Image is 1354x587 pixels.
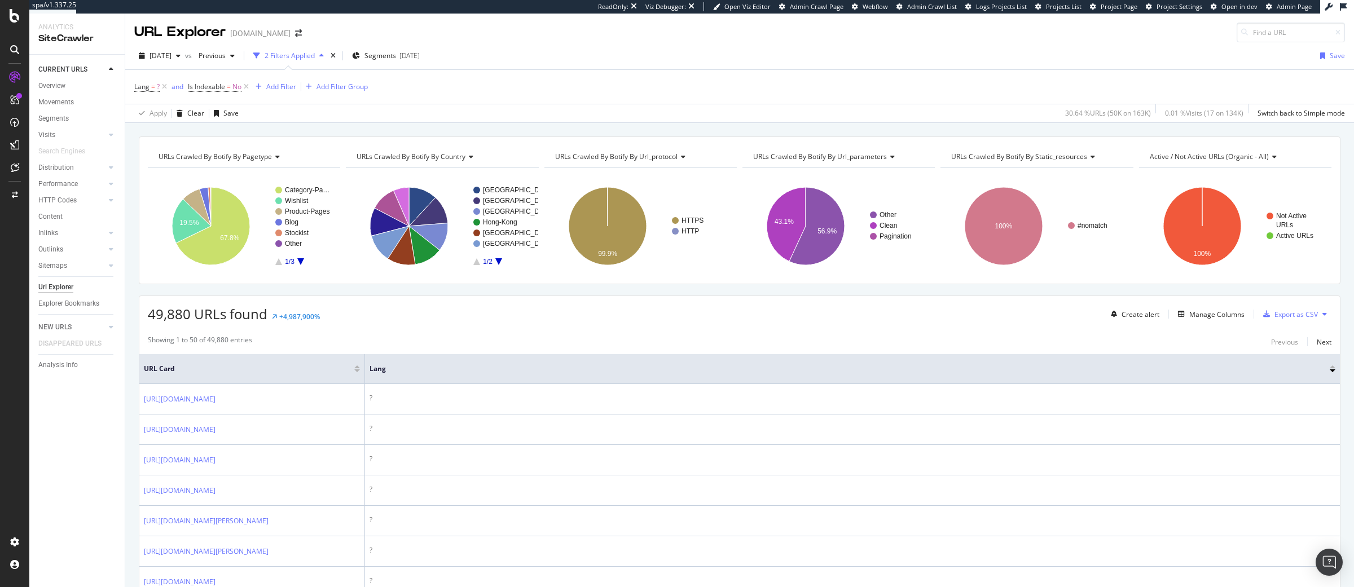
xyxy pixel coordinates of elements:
span: 2025 Sep. 12th [150,51,172,60]
div: Search Engines [38,145,85,157]
text: 1/2 [483,258,493,266]
a: [URL][DOMAIN_NAME] [144,424,216,435]
text: Hong-Kong [483,218,517,226]
div: Viz Debugger: [645,2,686,11]
button: Apply [134,104,167,122]
span: = [227,82,231,91]
div: Showing 1 to 50 of 49,880 entries [148,335,252,348]
a: NEW URLS [38,321,105,333]
div: Save [223,108,239,118]
text: [GEOGRAPHIC_DATA] [483,229,553,237]
div: Distribution [38,162,74,174]
a: Admin Crawl Page [779,2,843,11]
a: Projects List [1035,2,1082,11]
span: URLs Crawled By Botify By pagetype [159,152,272,161]
svg: A chart. [742,177,935,275]
text: Pagination [880,232,912,240]
div: Inlinks [38,227,58,239]
text: Wishlist [285,197,309,205]
div: ReadOnly: [598,2,628,11]
span: Open in dev [1221,2,1258,11]
text: Other [285,240,302,248]
text: 100% [1193,250,1211,258]
div: DISAPPEARED URLS [38,338,102,350]
text: HTTPS [682,217,704,224]
button: Add Filter [251,80,296,94]
text: [GEOGRAPHIC_DATA] [483,197,553,205]
div: +4,987,900% [279,312,320,321]
a: Search Engines [38,145,96,157]
span: URLs Crawled By Botify By url_parameters [753,152,887,161]
div: Export as CSV [1274,310,1318,319]
div: 30.64 % URLs ( 50K on 163K ) [1065,108,1151,118]
a: Content [38,211,117,223]
div: Overview [38,80,65,92]
div: Url Explorer [38,281,73,293]
span: = [151,82,155,91]
button: Clear [172,104,204,122]
h4: URLs Crawled By Botify By url_protocol [553,148,727,166]
div: SiteCrawler [38,32,116,45]
span: URLs Crawled By Botify By country [357,152,465,161]
span: URLs Crawled By Botify By url_protocol [555,152,678,161]
a: Segments [38,113,117,125]
div: Add Filter [266,82,296,91]
h4: URLs Crawled By Botify By url_parameters [751,148,925,166]
text: Blog [285,218,298,226]
text: 19.5% [179,219,199,227]
span: Is Indexable [188,82,225,91]
a: Outlinks [38,244,105,255]
div: arrow-right-arrow-left [295,29,302,37]
h4: URLs Crawled By Botify By static_resources [949,148,1123,166]
button: Create alert [1106,305,1159,323]
a: Sitemaps [38,260,105,272]
text: URLs [1276,221,1293,229]
div: Analytics [38,23,116,32]
svg: A chart. [346,177,538,275]
a: Open Viz Editor [713,2,771,11]
text: [GEOGRAPHIC_DATA] [483,186,553,194]
button: Save [1316,47,1345,65]
a: Admin Page [1266,2,1312,11]
button: Export as CSV [1259,305,1318,323]
span: Projects List [1046,2,1082,11]
span: No [232,79,241,95]
button: Next [1317,335,1331,348]
span: 49,880 URLs found [148,304,267,323]
div: ? [370,423,1335,434]
a: Inlinks [38,227,105,239]
a: Webflow [852,2,888,11]
svg: A chart. [1139,177,1331,275]
span: vs [185,51,194,60]
div: and [172,82,183,91]
span: Active / Not Active URLs (organic - all) [1150,152,1269,161]
button: Switch back to Simple mode [1253,104,1345,122]
span: Open Viz Editor [724,2,771,11]
text: 99.9% [598,250,617,258]
span: Admin Page [1277,2,1312,11]
a: DISAPPEARED URLS [38,338,113,350]
text: Not Active [1276,212,1307,220]
button: Segments[DATE] [348,47,424,65]
div: Create alert [1122,310,1159,319]
div: Explorer Bookmarks [38,298,99,310]
button: Add Filter Group [301,80,368,94]
a: Logs Projects List [965,2,1027,11]
a: Project Page [1090,2,1137,11]
text: 67.8% [220,234,239,242]
a: Admin Crawl List [896,2,957,11]
div: times [328,50,338,61]
div: Movements [38,96,74,108]
div: [DATE] [399,51,420,60]
div: ? [370,484,1335,495]
div: Visits [38,129,55,141]
button: Previous [194,47,239,65]
span: Admin Crawl Page [790,2,843,11]
text: 56.9% [817,227,837,235]
div: Analysis Info [38,359,78,371]
div: ? [370,515,1335,525]
a: Project Settings [1146,2,1202,11]
svg: A chart. [148,177,340,275]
